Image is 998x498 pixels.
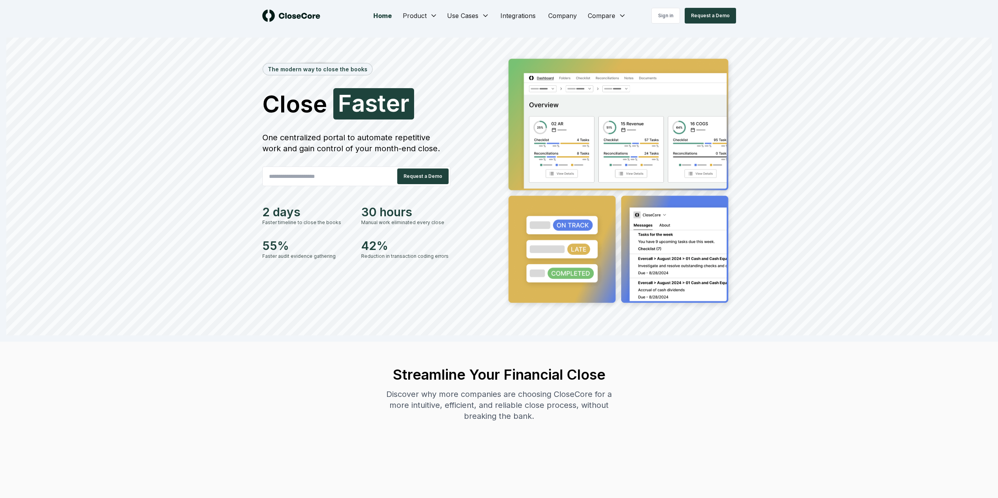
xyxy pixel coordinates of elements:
[447,11,478,20] span: Use Cases
[367,8,398,24] a: Home
[263,63,372,75] div: The modern way to close the books
[262,219,352,226] div: Faster timeline to close the books
[397,168,449,184] button: Request a Demo
[542,8,583,24] a: Company
[361,205,451,219] div: 30 hours
[685,8,736,24] button: Request a Demo
[361,253,451,260] div: Reduction in transaction coding errors
[494,8,542,24] a: Integrations
[361,239,451,253] div: 42%
[403,11,427,20] span: Product
[262,132,451,154] div: One centralized portal to automate repetitive work and gain control of your month-end close.
[361,219,451,226] div: Manual work eliminated every close
[651,8,680,24] a: Sign in
[378,91,386,115] span: t
[338,91,352,115] span: F
[502,53,736,311] img: Jumbotron
[400,91,409,115] span: r
[588,11,615,20] span: Compare
[365,91,378,115] span: s
[583,8,631,24] button: Compare
[262,9,320,22] img: logo
[262,205,352,219] div: 2 days
[262,239,352,253] div: 55%
[379,367,619,382] h2: Streamline Your Financial Close
[379,389,619,422] div: Discover why more companies are choosing CloseCore for a more intuitive, efficient, and reliable ...
[442,8,494,24] button: Use Cases
[352,91,365,115] span: a
[386,91,400,115] span: e
[398,8,442,24] button: Product
[262,92,327,116] span: Close
[262,253,352,260] div: Faster audit evidence gathering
